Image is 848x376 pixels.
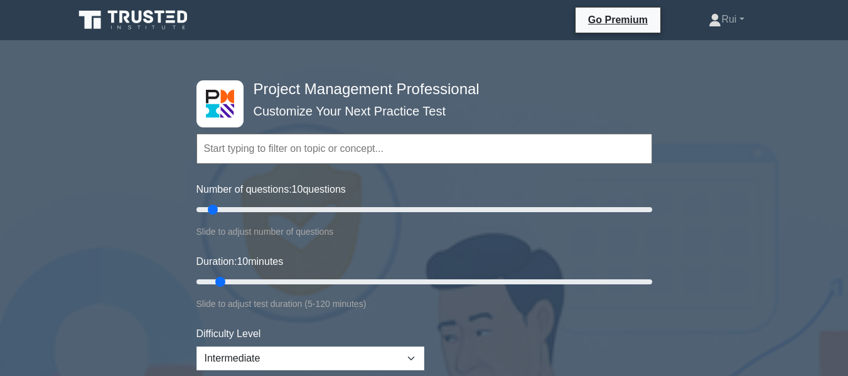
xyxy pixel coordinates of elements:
span: 10 [237,256,248,267]
h4: Project Management Professional [249,80,591,99]
a: Go Premium [581,12,655,28]
label: Number of questions: questions [196,182,346,197]
span: 10 [292,184,303,195]
label: Difficulty Level [196,326,261,341]
label: Duration: minutes [196,254,284,269]
input: Start typing to filter on topic or concept... [196,134,652,164]
div: Slide to adjust test duration (5-120 minutes) [196,296,652,311]
div: Slide to adjust number of questions [196,224,652,239]
a: Rui [679,7,774,32]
